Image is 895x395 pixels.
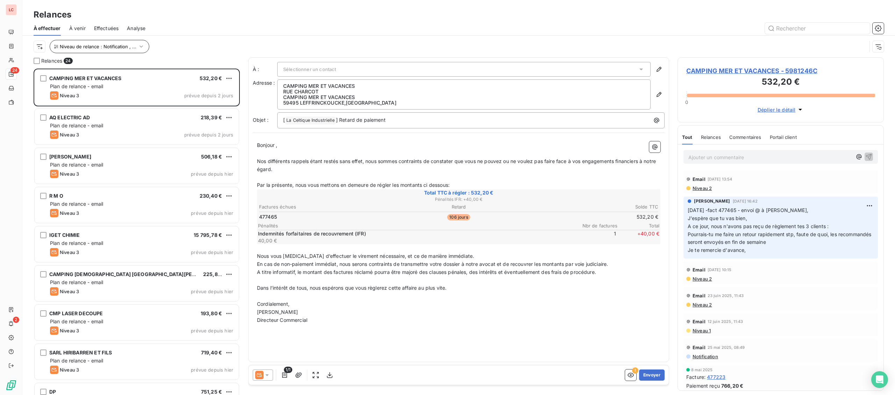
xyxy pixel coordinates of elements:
span: Cordialement, [257,301,289,307]
p: 59495 LEFFRINCKOUCKE , [GEOGRAPHIC_DATA] [283,100,645,106]
span: Directeur Commercial [257,317,307,323]
span: R M O [49,193,63,199]
span: Adresse : [253,80,275,86]
span: CMP LASER DECOUPE [49,310,103,316]
span: Commentaires [729,134,761,140]
span: IGET CHIMIE [49,232,80,238]
span: Nos différents rappels étant restés sans effet, nous sommes contraints de constater que vous ne p... [257,158,657,172]
span: Email [693,293,706,298]
span: 106 jours [447,214,470,220]
span: 8 mai 2025 [691,368,713,372]
span: J'espère que tu vas bien, [688,215,747,221]
span: Pénalités [258,223,575,228]
h3: 532,20 € [686,76,875,90]
span: [PERSON_NAME] [694,198,730,204]
span: Niveau 3 [60,328,79,333]
p: CAMPING MER ET VACANCES [283,83,645,89]
span: 2 [13,317,19,323]
span: En cas de non-paiement immédiat, nous serons contraints de transmettre votre dossier à notre avoc... [257,261,608,267]
span: Email [693,345,706,350]
input: Rechercher [765,23,870,34]
span: Niveau de relance : Notification , ... [60,44,136,49]
span: prévue depuis hier [191,210,233,216]
span: La Celtique Industrielle [285,117,336,125]
span: prévue depuis hier [191,249,233,255]
span: Pourrais-tu me faire un retour rapidement stp, faute de quoi, les recommandés seront envoyés en f... [688,231,873,245]
span: Niveau 3 [60,210,79,216]
span: DP [49,389,56,395]
span: 12 juin 2025, 11:43 [708,319,743,324]
h3: Relances [34,8,71,21]
span: Objet : [253,117,268,123]
button: Envoyer [639,369,665,381]
span: 1 [574,230,616,244]
span: Analyse [127,25,145,32]
span: Niveau 3 [60,249,79,255]
span: AQ ELECTRIC AD [49,114,90,120]
span: Dans l’intérêt de tous, nous espérons que vous règlerez cette affaire au plus vite. [257,285,446,291]
span: Nous vous [MEDICAL_DATA] d’effectuer le virement nécessaire, et ce de manière immédiate. [257,253,474,259]
span: Sélectionner un contact [283,66,336,72]
button: Niveau de relance : Notification , ... [50,40,149,53]
span: 24 [64,58,72,64]
span: CAMPING MER ET VACANCES - 5981246C [686,66,875,76]
label: À : [253,66,277,73]
span: Plan de relance - email [50,83,103,89]
span: Plan de relance - email [50,358,103,364]
span: Je te remercie d'avance, [688,247,746,253]
span: Niveau 3 [60,367,79,373]
div: grid [34,69,240,395]
span: Effectuées [94,25,119,32]
span: 0 [685,99,688,105]
span: CAMPING MER ET VACANCES [49,75,121,81]
span: Paiement reçu [686,382,720,389]
button: Déplier le détail [756,106,806,114]
span: Facture : [686,373,706,381]
span: CAMPING [DEMOGRAPHIC_DATA] [GEOGRAPHIC_DATA][PERSON_NAME] [49,271,226,277]
span: prévue depuis hier [191,171,233,177]
th: Factures échues [259,203,392,211]
p: RUE CHARCOT [283,89,645,94]
span: Email [693,319,706,324]
span: 25 mai 2025, 08:49 [708,345,745,350]
span: Niveau 3 [60,289,79,294]
span: Niveau 2 [692,302,712,308]
span: 15 795,78 € [194,232,222,238]
span: Niveau 1 [692,328,711,333]
span: 230,40 € [200,193,222,199]
span: + 40,00 € [617,230,659,244]
span: 225,84 € [203,271,225,277]
span: Notification [692,354,718,359]
span: [PERSON_NAME] [49,154,91,160]
div: LC [6,4,17,15]
span: 23 juin 2025, 11:43 [708,294,744,298]
span: SARL HIRIBARREN ET FILS [49,350,112,355]
img: Logo LeanPay [6,380,17,391]
span: Bonjour , [257,142,277,148]
span: Plan de relance - email [50,162,103,168]
span: 218,39 € [201,114,222,120]
span: Déplier le détail [758,106,796,113]
span: A ce jour, nous n'avons pas reçu de règlement tes 3 clients : [688,223,829,229]
td: 532,20 € [526,213,659,221]
span: Relances [41,57,62,64]
span: prévue depuis hier [191,289,233,294]
span: [DATE] 16:42 [733,199,758,203]
span: Relances [701,134,721,140]
span: [DATE] 10:15 [708,268,732,272]
p: CAMPING MER ET VACANCES [283,94,645,100]
span: prévue depuis 2 jours [184,93,233,98]
span: Plan de relance - email [50,240,103,246]
div: Open Intercom Messenger [871,371,888,388]
span: ] Retard de paiement [336,117,386,123]
span: Par la présente, nous vous mettons en demeure de régler les montants ci dessous: [257,182,450,188]
span: Plan de relance - email [50,318,103,324]
span: Total TTC à régler : 532,20 € [258,189,659,196]
span: Tout [682,134,693,140]
span: [PERSON_NAME] [257,309,298,315]
span: 193,80 € [201,310,222,316]
span: Pénalités IFR : + 40,00 € [258,196,659,203]
span: prévue depuis 2 jours [184,132,233,137]
span: 506,18 € [201,154,222,160]
span: [DATE] -fact 477465 - envoi @ à [PERSON_NAME], [688,207,808,213]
